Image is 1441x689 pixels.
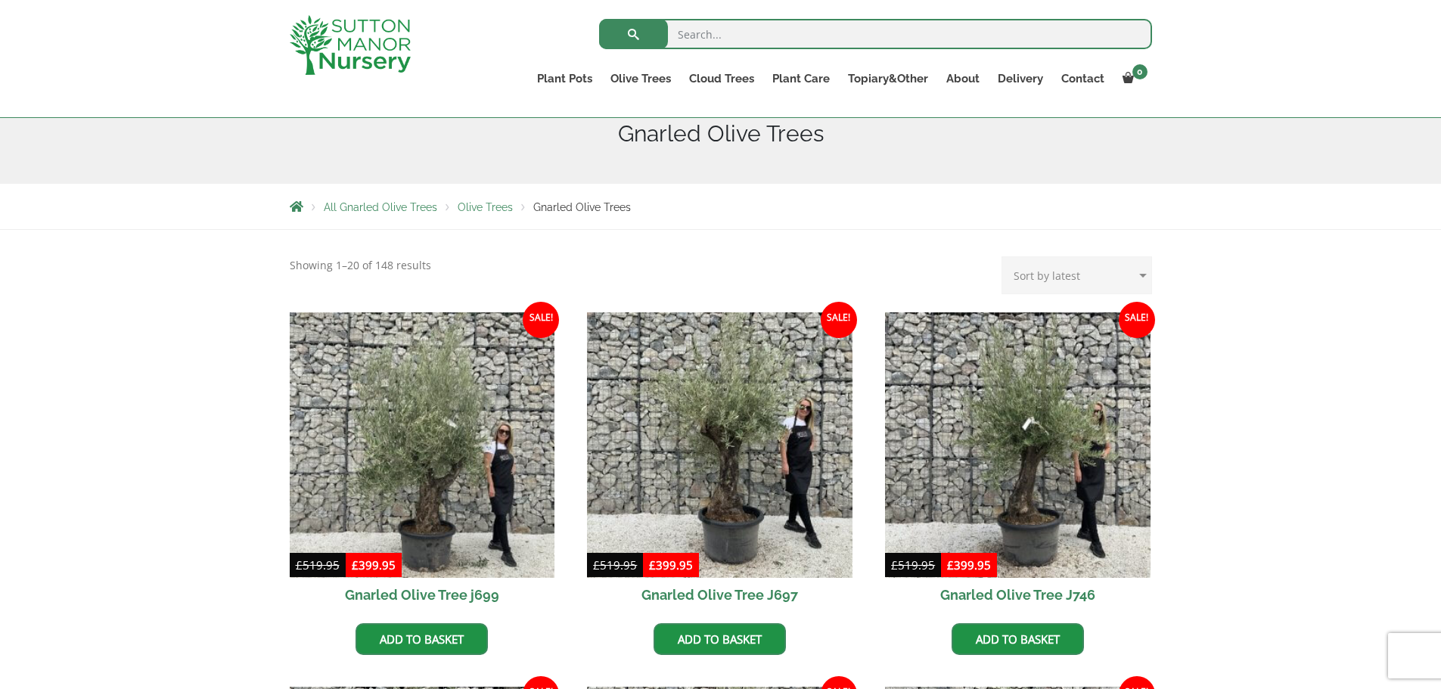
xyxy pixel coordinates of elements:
[1002,256,1152,294] select: Shop order
[947,557,954,573] span: £
[649,557,656,573] span: £
[324,201,437,213] a: All Gnarled Olive Trees
[290,312,555,578] img: Gnarled Olive Tree j699
[763,68,839,89] a: Plant Care
[528,68,601,89] a: Plant Pots
[1119,302,1155,338] span: Sale!
[885,578,1151,612] h2: Gnarled Olive Tree J746
[356,623,488,655] a: Add to basket: “Gnarled Olive Tree j699”
[680,68,763,89] a: Cloud Trees
[989,68,1052,89] a: Delivery
[601,68,680,89] a: Olive Trees
[290,200,1152,213] nav: Breadcrumbs
[891,557,935,573] bdi: 519.95
[290,578,555,612] h2: Gnarled Olive Tree j699
[649,557,693,573] bdi: 399.95
[885,312,1151,612] a: Sale! Gnarled Olive Tree J746
[296,557,340,573] bdi: 519.95
[587,312,852,612] a: Sale! Gnarled Olive Tree J697
[290,256,431,275] p: Showing 1–20 of 148 results
[593,557,600,573] span: £
[839,68,937,89] a: Topiary&Other
[352,557,359,573] span: £
[593,557,637,573] bdi: 519.95
[885,312,1151,578] img: Gnarled Olive Tree J746
[290,15,411,75] img: logo
[352,557,396,573] bdi: 399.95
[458,201,513,213] a: Olive Trees
[947,557,991,573] bdi: 399.95
[523,302,559,338] span: Sale!
[937,68,989,89] a: About
[587,578,852,612] h2: Gnarled Olive Tree J697
[1052,68,1113,89] a: Contact
[587,312,852,578] img: Gnarled Olive Tree J697
[1113,68,1152,89] a: 0
[952,623,1084,655] a: Add to basket: “Gnarled Olive Tree J746”
[654,623,786,655] a: Add to basket: “Gnarled Olive Tree J697”
[290,312,555,612] a: Sale! Gnarled Olive Tree j699
[296,557,303,573] span: £
[533,201,631,213] span: Gnarled Olive Trees
[1132,64,1148,79] span: 0
[290,120,1152,147] h1: Gnarled Olive Trees
[599,19,1152,49] input: Search...
[821,302,857,338] span: Sale!
[891,557,898,573] span: £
